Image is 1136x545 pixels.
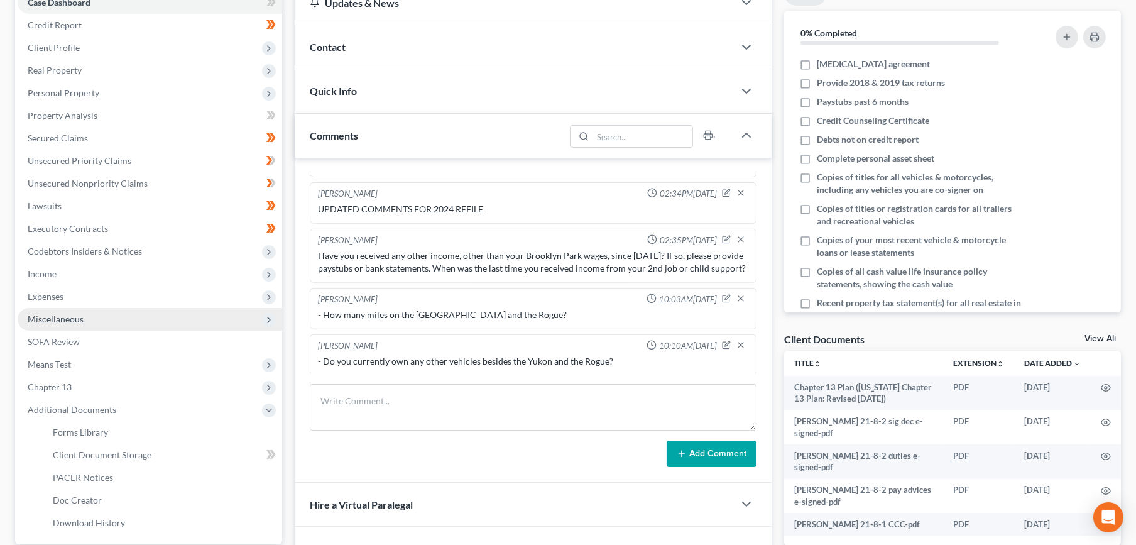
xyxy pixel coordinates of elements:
span: Comments [310,129,358,141]
a: Unsecured Nonpriority Claims [18,172,282,195]
span: Copies of all cash value life insurance policy statements, showing the cash value [817,265,1026,290]
span: Recent property tax statement(s) for all real estate in your name [817,297,1026,322]
a: Executory Contracts [18,217,282,240]
span: Secured Claims [28,133,88,143]
div: - Do you currently own any other vehicles besides the Yukon and the Rogue? [318,355,748,368]
span: Hire a Virtual Paralegal [310,498,413,510]
a: Property Analysis [18,104,282,127]
span: Property Analysis [28,110,97,121]
span: Client Document Storage [53,449,151,460]
div: [PERSON_NAME] [318,340,378,353]
td: [DATE] [1014,376,1091,410]
a: Date Added expand_more [1024,358,1081,368]
span: Credit Report [28,19,82,30]
a: Titleunfold_more [794,358,821,368]
span: Complete personal asset sheet [817,152,934,165]
span: Executory Contracts [28,223,108,234]
i: expand_more [1073,360,1081,368]
a: SOFA Review [18,331,282,353]
div: [PERSON_NAME] [318,234,378,247]
td: [PERSON_NAME] 21-8-2 pay advices e-signed-pdf [784,479,943,514]
span: Unsecured Nonpriority Claims [28,178,148,189]
td: [PERSON_NAME] 21-8-1 CCC-pdf [784,513,943,536]
a: Secured Claims [18,127,282,150]
button: Add Comment [667,441,756,467]
a: Unsecured Priority Claims [18,150,282,172]
span: PACER Notices [53,472,113,483]
span: Credit Counseling Certificate [817,114,929,127]
span: Personal Property [28,87,99,98]
span: [MEDICAL_DATA] agreement [817,58,930,70]
div: [PERSON_NAME] [318,188,378,201]
a: Forms Library [43,421,282,444]
span: Codebtors Insiders & Notices [28,246,142,256]
a: PACER Notices [43,466,282,489]
a: View All [1084,334,1116,343]
span: Additional Documents [28,404,116,415]
span: 02:34PM[DATE] [660,188,717,200]
span: Copies of your most recent vehicle & motorcycle loans or lease statements [817,234,1026,259]
span: 02:35PM[DATE] [660,234,717,246]
td: [PERSON_NAME] 21-8-2 sig dec e-signed-pdf [784,410,943,444]
a: Download History [43,512,282,534]
a: Client Document Storage [43,444,282,466]
strong: 0% Completed [800,28,857,38]
a: Lawsuits [18,195,282,217]
span: Real Property [28,65,82,75]
td: PDF [943,513,1014,536]
span: Means Test [28,359,71,370]
div: [PERSON_NAME] [318,294,378,306]
span: Contact [310,41,346,53]
div: UPDATED COMMENTS FOR 2024 REFILE [318,203,748,216]
td: [PERSON_NAME] 21-8-2 duties e-signed-pdf [784,444,943,479]
span: 10:03AM[DATE] [659,294,717,306]
td: [DATE] [1014,479,1091,514]
td: Chapter 13 Plan ([US_STATE] Chapter 13 Plan: Revised [DATE]) [784,376,943,410]
span: Download History [53,517,125,528]
div: - How many miles on the [GEOGRAPHIC_DATA] and the Rogue? [318,309,748,321]
input: Search... [593,126,692,147]
span: Provide 2018 & 2019 tax returns [817,77,945,89]
a: Doc Creator [43,489,282,512]
td: PDF [943,479,1014,514]
span: Debts not on credit report [817,133,919,146]
span: Chapter 13 [28,382,72,392]
td: [DATE] [1014,513,1091,536]
div: Have you received any other income, other than your Brooklyn Park wages, since [DATE]? If so, ple... [318,250,748,275]
span: Paystubs past 6 months [817,96,909,108]
span: Unsecured Priority Claims [28,155,131,166]
i: unfold_more [997,360,1004,368]
span: Client Profile [28,42,80,53]
span: Copies of titles for all vehicles & motorcycles, including any vehicles you are co-signer on [817,171,1026,196]
td: [DATE] [1014,444,1091,479]
td: PDF [943,444,1014,479]
span: Forms Library [53,427,108,438]
span: Income [28,268,57,279]
a: Extensionunfold_more [953,358,1004,368]
a: Credit Report [18,14,282,36]
span: Copies of titles or registration cards for all trailers and recreational vehicles [817,202,1026,228]
td: PDF [943,376,1014,410]
i: unfold_more [814,360,821,368]
span: Quick Info [310,85,357,97]
span: Expenses [28,291,63,302]
td: PDF [943,410,1014,444]
div: Client Documents [784,333,865,346]
span: Doc Creator [53,495,102,505]
span: Miscellaneous [28,314,84,324]
div: Open Intercom Messenger [1093,502,1123,532]
span: SOFA Review [28,336,80,347]
span: Lawsuits [28,201,62,211]
td: [DATE] [1014,410,1091,444]
span: 10:10AM[DATE] [659,340,717,352]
